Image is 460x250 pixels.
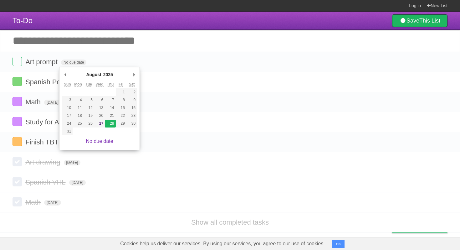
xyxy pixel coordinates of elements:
[116,112,126,120] button: 22
[86,82,92,87] abbr: Tuesday
[69,180,86,185] span: [DATE]
[13,177,22,186] label: Done
[44,100,61,105] span: [DATE]
[126,96,137,104] button: 9
[84,104,94,112] button: 12
[25,118,84,126] span: Study for Anti Quiz
[94,120,105,128] button: 27
[96,82,104,87] abbr: Wednesday
[105,104,115,112] button: 14
[13,16,33,25] span: To-Do
[73,104,83,112] button: 11
[25,178,67,186] span: Spanish VHL
[116,88,126,96] button: 1
[84,112,94,120] button: 19
[25,58,59,66] span: Art prompt
[13,197,22,206] label: Done
[13,57,22,66] label: Done
[105,120,115,128] button: 28
[105,112,115,120] button: 21
[62,96,73,104] button: 3
[62,70,68,79] button: Previous Month
[13,77,22,86] label: Done
[64,160,81,165] span: [DATE]
[73,96,83,104] button: 4
[13,117,22,126] label: Done
[116,120,126,128] button: 29
[107,82,114,87] abbr: Thursday
[25,138,110,146] span: Finish TBT Blackout Poetry
[126,120,137,128] button: 30
[61,60,86,65] span: No due date
[126,88,137,96] button: 2
[73,120,83,128] button: 25
[191,218,269,226] a: Show all completed tasks
[86,138,113,144] a: No due date
[13,157,22,166] label: Done
[102,70,114,79] div: 2025
[116,104,126,112] button: 15
[332,240,345,248] button: OK
[13,137,22,146] label: Done
[74,82,82,87] abbr: Monday
[44,200,61,206] span: [DATE]
[25,78,72,86] span: Spanish Poem
[94,112,105,120] button: 20
[392,14,447,27] a: SaveThis List
[131,70,137,79] button: Next Month
[105,96,115,104] button: 7
[25,158,62,166] span: Art drawing
[64,82,71,87] abbr: Sunday
[114,237,331,250] span: Cookies help us deliver our services. By using our services, you agree to our use of cookies.
[119,82,123,87] abbr: Friday
[405,222,444,233] span: Buy me a coffee
[62,104,73,112] button: 10
[25,98,42,106] span: Math
[94,104,105,112] button: 13
[13,97,22,106] label: Done
[94,96,105,104] button: 6
[129,82,135,87] abbr: Saturday
[62,112,73,120] button: 17
[116,96,126,104] button: 8
[419,18,440,24] b: This List
[84,96,94,104] button: 5
[62,128,73,135] button: 31
[126,104,137,112] button: 16
[85,70,102,79] div: August
[62,120,73,128] button: 24
[126,112,137,120] button: 23
[84,120,94,128] button: 26
[25,198,42,206] span: Math
[73,112,83,120] button: 18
